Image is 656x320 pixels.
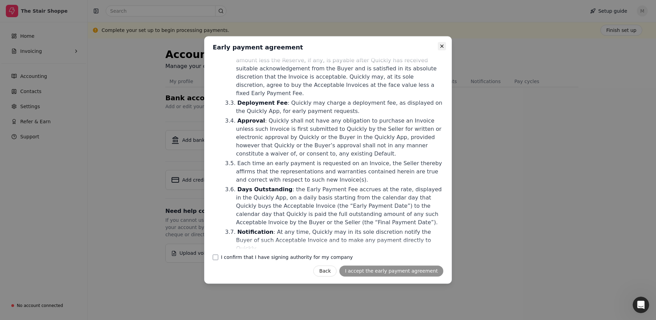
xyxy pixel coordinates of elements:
[237,100,288,106] span: Deployment Fee
[221,255,353,260] label: I confirm that I have signing authority for my company
[213,43,303,52] h2: Early payment agreement
[231,228,443,253] li: : At any time, Quickly may in its sole discretion notify the Buyer of such Acceptable Invoice and...
[237,229,273,235] span: Notification
[231,99,443,115] li: : Quickly may charge a deployment fee, as displayed on the Quickly App, for early payment requests.
[231,117,443,158] li: : Quickly shall not have any obligation to purchase an Invoice unless such Invoice is first submi...
[231,159,443,184] li: Each time an early payment is requested on an Invoice, the Seller thereby affirms that the repres...
[313,266,337,277] button: Back
[633,297,649,313] iframe: Intercom live chat
[237,186,293,193] span: Days Outstanding
[231,23,443,98] li: : Quickly agrees to buy Acceptable Invoices from the Seller at the face value of each Invoice les...
[237,117,265,124] span: Approval
[231,185,443,227] li: : the Early Payment Fee accrues at the rate, displayed in the Quickly App, on a daily basis start...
